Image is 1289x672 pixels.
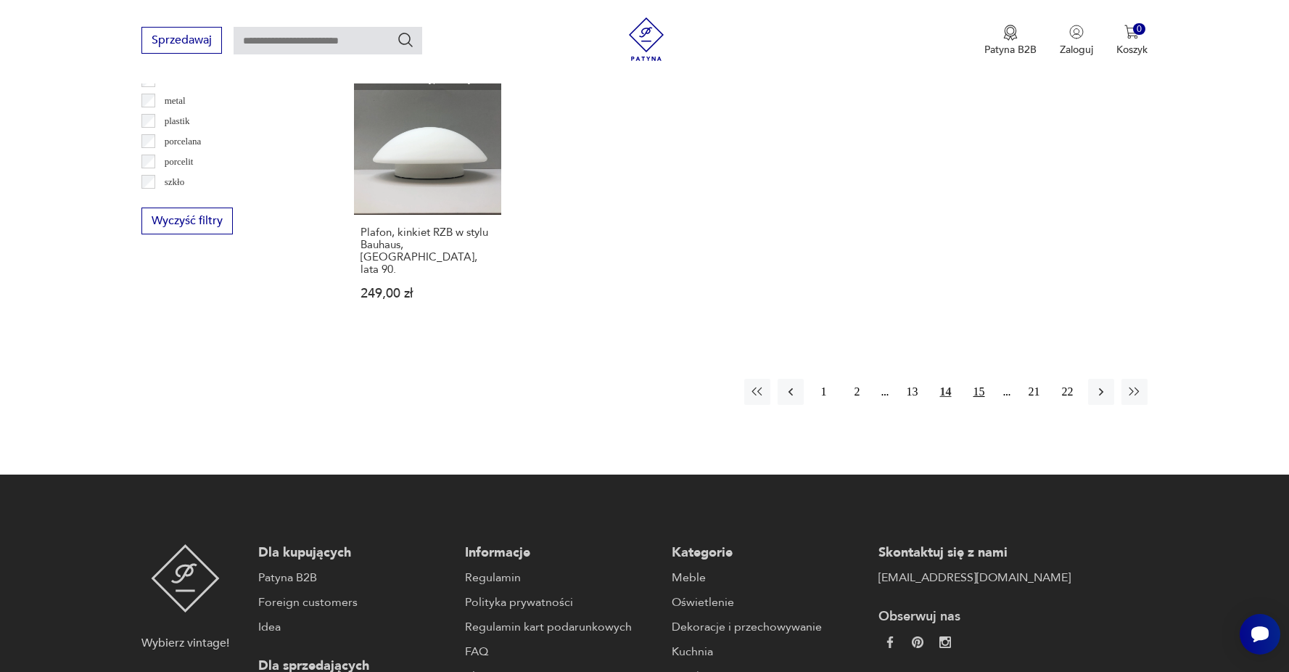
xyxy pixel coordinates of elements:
[939,636,951,648] img: c2fd9cf7f39615d9d6839a72ae8e59e5.webp
[1116,25,1148,57] button: 0Koszyk
[258,594,450,611] a: Foreign customers
[361,287,495,300] p: 249,00 zł
[672,569,864,586] a: Meble
[878,569,1071,586] a: [EMAIL_ADDRESS][DOMAIN_NAME]
[361,226,495,276] h3: Plafon, kinkiet RZB w stylu Bauhaus, [GEOGRAPHIC_DATA], lata 90.
[984,25,1037,57] button: Patyna B2B
[1069,25,1084,39] img: Ikonka użytkownika
[933,379,959,405] button: 14
[811,379,837,405] button: 1
[1003,25,1018,41] img: Ikona medalu
[165,174,184,190] p: szkło
[1021,379,1047,405] button: 21
[258,569,450,586] a: Patyna B2B
[844,379,870,405] button: 2
[465,643,657,660] a: FAQ
[258,618,450,636] a: Idea
[672,643,864,660] a: Kuchnia
[1055,379,1081,405] button: 22
[984,25,1037,57] a: Ikona medaluPatyna B2B
[141,208,233,234] button: Wyczyść filtry
[465,544,657,562] p: Informacje
[912,636,923,648] img: 37d27d81a828e637adc9f9cb2e3d3a8a.webp
[672,544,864,562] p: Kategorie
[1124,25,1139,39] img: Ikona koszyka
[397,31,414,49] button: Szukaj
[151,544,220,612] img: Patyna - sklep z meblami i dekoracjami vintage
[165,154,194,170] p: porcelit
[984,43,1037,57] p: Patyna B2B
[878,544,1071,562] p: Skontaktuj się z nami
[141,36,222,46] a: Sprzedawaj
[465,618,657,636] a: Regulamin kart podarunkowych
[258,544,450,562] p: Dla kupujących
[878,608,1071,626] p: Obserwuj nas
[1060,43,1093,57] p: Zaloguj
[165,113,190,129] p: plastik
[672,594,864,611] a: Oświetlenie
[165,93,186,109] p: metal
[141,634,229,652] p: Wybierz vintage!
[465,569,657,586] a: Regulamin
[899,379,926,405] button: 13
[672,618,864,636] a: Dekoracje i przechowywanie
[354,68,501,329] a: Produkt wyprzedanyPlafon, kinkiet RZB w stylu Bauhaus, Niemcy, lata 90.Plafon, kinkiet RZB w styl...
[1240,614,1280,655] iframe: Smartsupp widget button
[165,134,202,149] p: porcelana
[966,379,992,405] button: 15
[1060,25,1093,57] button: Zaloguj
[141,27,222,54] button: Sprzedawaj
[884,636,896,648] img: da9060093f698e4c3cedc1453eec5031.webp
[625,17,668,61] img: Patyna - sklep z meblami i dekoracjami vintage
[1133,23,1145,36] div: 0
[465,594,657,611] a: Polityka prywatności
[1116,43,1148,57] p: Koszyk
